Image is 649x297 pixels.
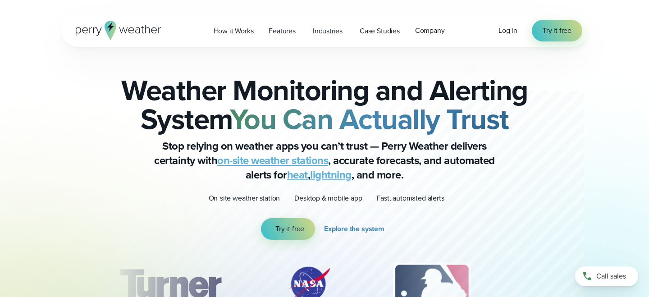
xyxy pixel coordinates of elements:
[144,139,505,182] p: Stop relying on weather apps you can’t trust — Perry Weather delivers certainty with , accurate f...
[377,193,444,204] p: Fast, automated alerts
[209,193,280,204] p: On-site weather station
[217,152,328,169] a: on-site weather stations
[287,167,308,183] a: heat
[575,266,638,286] a: Call sales
[324,224,384,234] span: Explore the system
[596,271,626,282] span: Call sales
[214,26,254,37] span: How it Works
[324,218,388,240] a: Explore the system
[543,25,571,36] span: Try it free
[498,25,517,36] a: Log in
[230,98,509,140] strong: You Can Actually Trust
[310,167,352,183] a: lightning
[360,26,400,37] span: Case Studies
[206,22,261,40] a: How it Works
[352,22,407,40] a: Case Studies
[532,20,582,41] a: Try it free
[269,26,296,37] span: Features
[415,25,445,36] span: Company
[275,224,304,234] span: Try it free
[106,76,543,133] h2: Weather Monitoring and Alerting System
[313,26,343,37] span: Industries
[261,218,315,240] a: Try it free
[294,193,362,204] p: Desktop & mobile app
